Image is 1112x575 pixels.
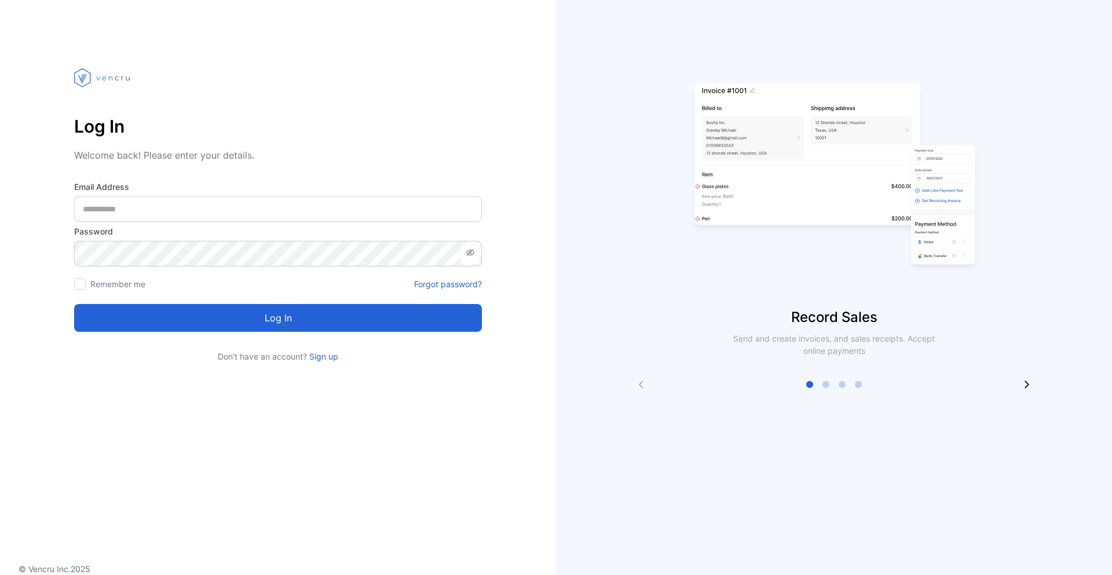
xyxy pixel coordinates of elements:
[689,46,979,307] img: slider image
[74,225,482,237] label: Password
[74,304,482,332] button: Log in
[74,181,482,193] label: Email Address
[74,112,482,140] p: Log In
[556,307,1112,328] p: Record Sales
[90,279,145,289] label: Remember me
[723,332,945,357] p: Send and create invoices, and sales receipts. Accept online payments
[74,148,482,162] p: Welcome back! Please enter your details.
[74,350,482,362] p: Don't have an account?
[414,278,482,290] a: Forgot password?
[74,46,132,109] img: vencru logo
[307,351,338,361] a: Sign up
